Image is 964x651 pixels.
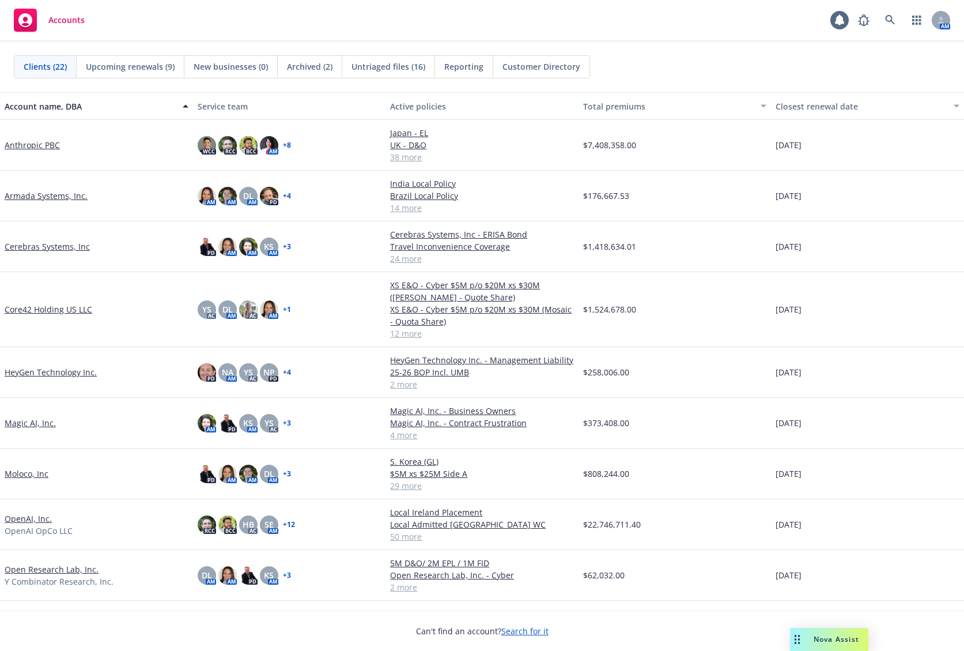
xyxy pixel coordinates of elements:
a: Magic AI, Inc. - Business Owners [390,405,574,417]
span: DL [222,303,233,315]
a: Report a Bug [852,9,875,32]
a: + 12 [283,521,295,528]
a: 5M D&O/ 2M EPL / 1M FID [390,557,574,569]
span: Accounts [48,16,85,25]
a: XS E&O - Cyber $5M p/o $20M xs $30M ([PERSON_NAME] - Quote Share) [390,279,574,303]
span: [DATE] [776,190,802,202]
span: [DATE] [776,468,802,480]
span: Untriaged files (16) [351,61,425,73]
a: XS E&O - Cyber $5M p/o $20M xs $30M (Mosaic - Quota Share) [390,303,574,328]
span: [DATE] [776,139,802,151]
img: photo [198,136,216,155]
span: SE [264,518,274,530]
a: 4 more [390,429,574,441]
span: [DATE] [776,366,802,378]
span: [DATE] [776,417,802,429]
a: Switch app [905,9,928,32]
a: 29 more [390,480,574,492]
a: India Local Policy [390,178,574,190]
a: 14 more [390,202,574,214]
a: $5M xs $25M Side A [390,468,574,480]
span: [DATE] [776,303,802,315]
img: photo [218,515,237,534]
span: KS [264,569,274,581]
img: photo [218,136,237,155]
a: 12 more [390,328,574,340]
img: photo [198,187,216,205]
span: Reporting [444,61,483,73]
a: 25-26 BOP Incl. UMB [390,366,574,378]
span: NA [222,366,233,378]
span: $1,524,678.00 [583,303,636,315]
a: Japan - EL [390,127,574,139]
span: KS [243,417,253,429]
button: Nova Assist [790,628,868,651]
span: New businesses (0) [194,61,268,73]
a: + 1 [283,306,291,313]
a: 24 more [390,253,574,265]
img: photo [239,136,258,155]
a: Accounts [9,4,89,36]
a: UK - D&O [390,139,574,151]
span: DL [264,468,274,480]
a: Anthropic PBC [5,139,60,151]
span: Customer Directory [502,61,580,73]
button: Active policies [385,92,579,120]
span: [DATE] [776,240,802,253]
span: [DATE] [776,518,802,530]
span: DL [243,190,254,202]
a: 50 more [390,530,574,543]
a: HeyGen Technology Inc. [5,366,97,378]
span: $373,408.00 [583,417,629,429]
img: photo [198,414,216,432]
img: photo [239,300,258,319]
span: DL [202,569,212,581]
span: [DATE] [776,569,802,581]
span: NP [263,366,275,378]
a: + 3 [283,471,291,477]
span: Clients (22) [24,61,67,73]
span: $62,032.00 [583,569,625,581]
span: YS [264,417,274,429]
span: $176,667.53 [583,190,629,202]
img: photo [260,136,278,155]
span: Archived (2) [287,61,332,73]
a: Local Ireland Placement [390,506,574,518]
a: Core42 Holding US LLC [5,303,92,315]
button: Service team [193,92,386,120]
img: photo [239,465,258,483]
div: Account name, DBA [5,100,176,112]
a: Search for it [501,626,549,637]
span: Y Combinator Research, Inc. [5,575,114,588]
a: S. Korea (GL) [390,456,574,468]
span: Upcoming renewals (9) [86,61,175,73]
span: KS [264,240,274,253]
a: Magic AI, Inc. [5,417,56,429]
span: $808,244.00 [583,468,629,480]
img: photo [239,238,258,256]
div: Closest renewal date [776,100,947,112]
a: Cerebras Systems, Inc [5,240,90,253]
a: Physical Intelligence, Inc. - Foreign Package [390,608,574,620]
a: Open Research Lab, Inc. [5,563,99,575]
img: photo [260,300,278,319]
a: Brazil Local Policy [390,190,574,202]
img: photo [260,187,278,205]
a: HeyGen Technology Inc. - Management Liability [390,354,574,366]
span: HB [243,518,254,530]
img: photo [218,238,237,256]
img: photo [218,187,237,205]
img: photo [218,414,237,432]
span: $7,408,358.00 [583,139,636,151]
a: + 4 [283,193,291,200]
a: + 8 [283,142,291,149]
a: Cerebras Systems, Inc - ERISA Bond [390,228,574,240]
a: Moloco, Inc [5,468,48,480]
span: YS [244,366,253,378]
span: $1,418,634.01 [583,240,636,253]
